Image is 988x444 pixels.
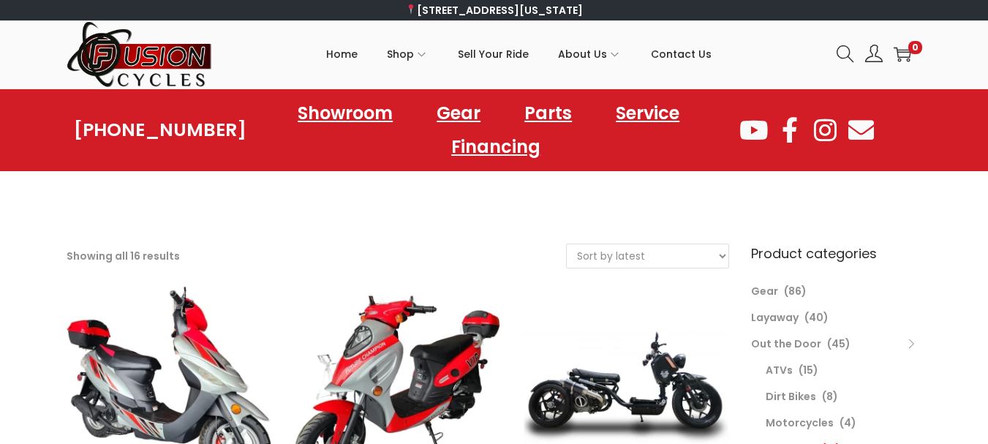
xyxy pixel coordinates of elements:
[751,284,778,298] a: Gear
[558,21,622,87] a: About Us
[458,36,529,72] span: Sell Your Ride
[387,21,429,87] a: Shop
[827,336,851,351] span: (45)
[67,246,180,266] p: Showing all 16 results
[766,389,816,404] a: Dirt Bikes
[766,363,793,377] a: ATVs
[67,20,213,89] img: Woostify retina logo
[784,284,807,298] span: (86)
[804,310,829,325] span: (40)
[326,36,358,72] span: Home
[510,97,587,130] a: Parts
[766,415,834,430] a: Motorcycles
[405,3,583,18] a: [STREET_ADDRESS][US_STATE]
[283,97,407,130] a: Showroom
[387,36,414,72] span: Shop
[74,120,246,140] a: [PHONE_NUMBER]
[213,21,826,87] nav: Primary navigation
[558,36,607,72] span: About Us
[406,4,416,15] img: 📍
[651,21,712,87] a: Contact Us
[799,363,818,377] span: (15)
[437,130,555,164] a: Financing
[894,45,911,63] a: 0
[458,21,529,87] a: Sell Your Ride
[651,36,712,72] span: Contact Us
[246,97,737,164] nav: Menu
[840,415,856,430] span: (4)
[326,21,358,87] a: Home
[567,244,728,268] select: Shop order
[751,244,922,263] h6: Product categories
[822,389,838,404] span: (8)
[422,97,495,130] a: Gear
[751,310,799,325] a: Layaway
[601,97,694,130] a: Service
[751,336,821,351] a: Out the Door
